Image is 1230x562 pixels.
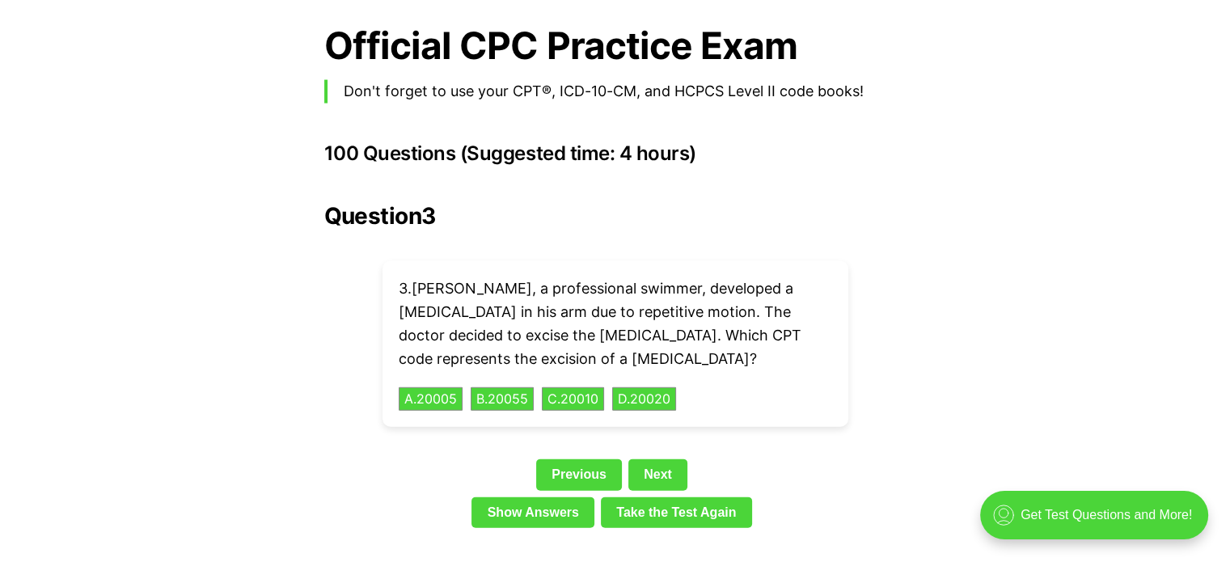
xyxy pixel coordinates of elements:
button: B.20055 [471,387,534,412]
a: Show Answers [471,497,594,528]
h1: Official CPC Practice Exam [324,24,907,67]
a: Take the Test Again [601,497,752,528]
h3: 100 Questions (Suggested time: 4 hours) [324,142,907,165]
button: D.20020 [612,387,676,412]
p: 3 . [PERSON_NAME], a professional swimmer, developed a [MEDICAL_DATA] in his arm due to repetitiv... [399,277,832,370]
button: C.20010 [542,387,604,412]
blockquote: Don't forget to use your CPT®, ICD-10-CM, and HCPCS Level II code books! [324,80,907,104]
a: Previous [536,459,622,490]
a: Next [628,459,687,490]
iframe: portal-trigger [966,483,1230,562]
h2: Question 3 [324,203,907,229]
button: A.20005 [399,387,463,412]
